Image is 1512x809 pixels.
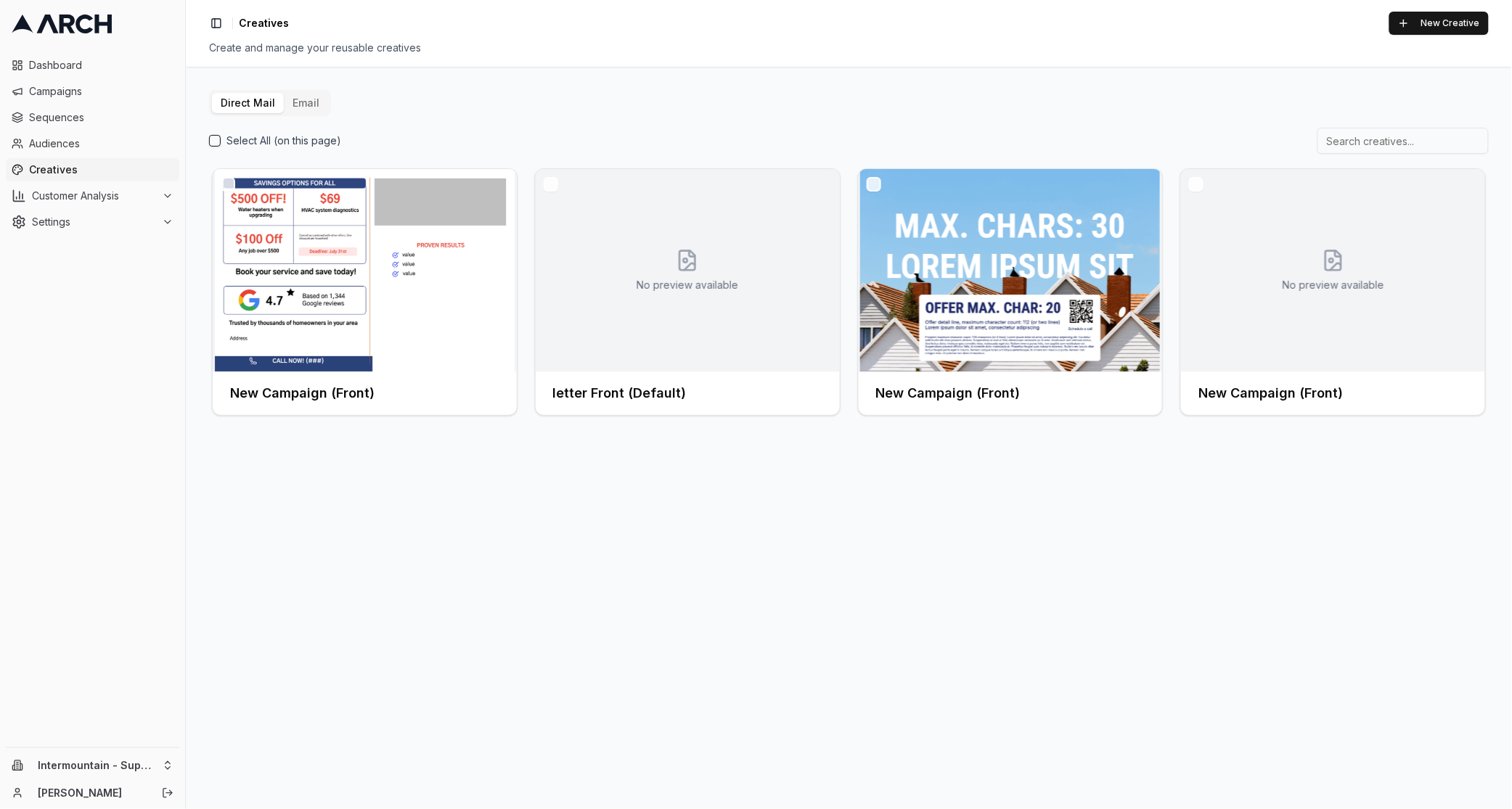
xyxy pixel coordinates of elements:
[1317,128,1489,154] input: Search creatives...
[230,383,375,403] h3: New Campaign (Front)
[239,16,289,30] nav: breadcrumb
[637,278,738,292] p: No preview available
[29,136,173,151] span: Audiences
[676,249,699,272] svg: No creative preview
[32,215,156,229] span: Settings
[284,93,328,113] button: Email
[1283,278,1384,292] p: No preview available
[6,106,179,129] a: Sequences
[29,110,173,125] span: Sequences
[553,383,687,403] h3: letter Front (Default)
[226,134,341,148] label: Select All (on this page)
[6,54,179,77] a: Dashboard
[29,58,173,73] span: Dashboard
[6,158,179,181] a: Creatives
[158,783,178,803] button: Log out
[213,169,517,371] img: Front creative for New Campaign (Front)
[6,184,179,208] button: Customer Analysis
[209,41,1489,55] div: Create and manage your reusable creatives
[38,759,156,772] span: Intermountain - Superior Water & Air
[859,169,1163,371] img: Front creative for New Campaign (Front)
[212,93,284,113] button: Direct Mail
[876,383,1021,403] h3: New Campaign (Front)
[6,80,179,103] a: Campaigns
[6,754,179,777] button: Intermountain - Superior Water & Air
[29,163,173,177] span: Creatives
[1389,12,1489,35] button: New Creative
[38,786,146,800] a: [PERSON_NAME]
[1322,249,1345,272] svg: No creative preview
[6,132,179,155] a: Audiences
[6,210,179,234] button: Settings
[32,189,156,203] span: Customer Analysis
[29,84,173,99] span: Campaigns
[239,16,289,30] span: Creatives
[1198,383,1343,403] h3: New Campaign (Front)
